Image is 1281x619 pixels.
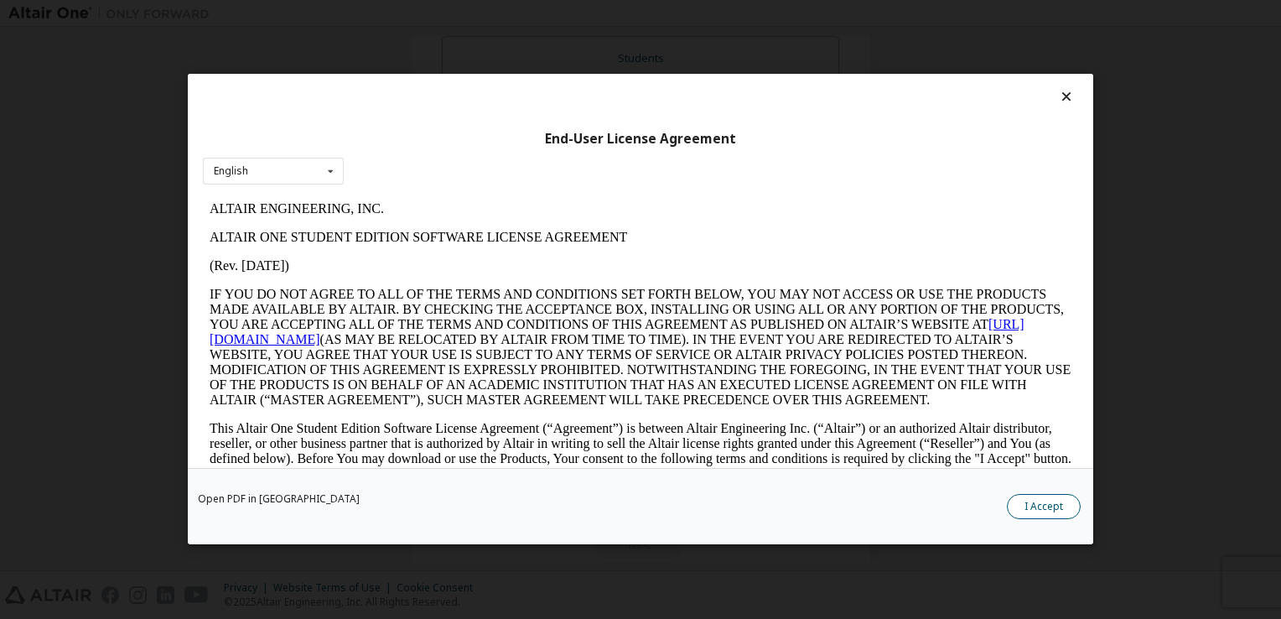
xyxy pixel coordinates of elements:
[7,64,869,79] p: (Rev. [DATE])
[1007,495,1081,520] button: I Accept
[7,226,869,287] p: This Altair One Student Edition Software License Agreement (“Agreement”) is between Altair Engine...
[198,495,360,505] a: Open PDF in [GEOGRAPHIC_DATA]
[214,166,248,176] div: English
[7,92,869,213] p: IF YOU DO NOT AGREE TO ALL OF THE TERMS AND CONDITIONS SET FORTH BELOW, YOU MAY NOT ACCESS OR USE...
[7,7,869,22] p: ALTAIR ENGINEERING, INC.
[203,131,1078,148] div: End-User License Agreement
[7,122,822,152] a: [URL][DOMAIN_NAME]
[7,35,869,50] p: ALTAIR ONE STUDENT EDITION SOFTWARE LICENSE AGREEMENT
